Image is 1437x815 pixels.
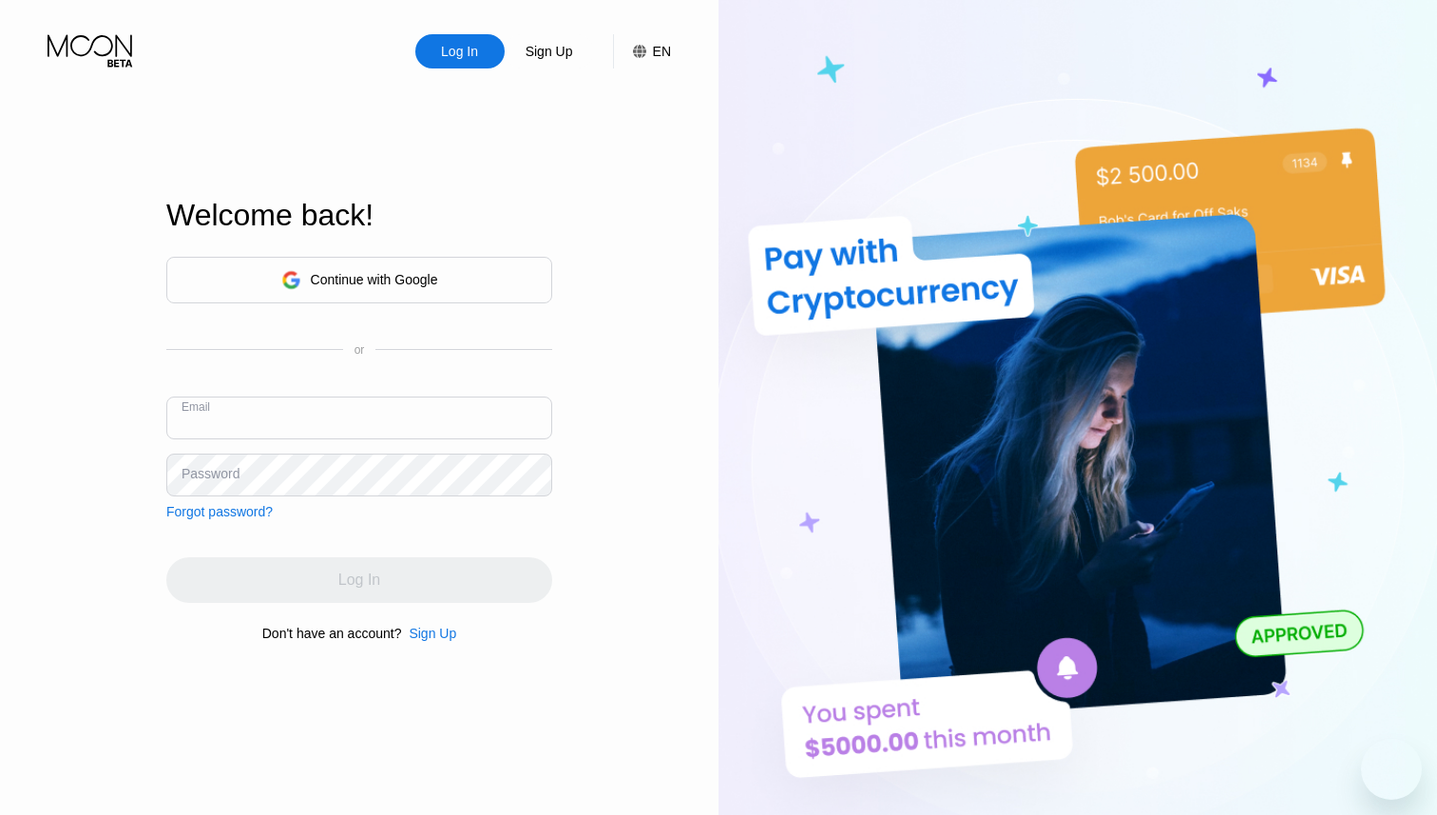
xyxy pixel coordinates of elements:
div: Password [182,466,239,481]
div: Sign Up [401,626,456,641]
div: Log In [439,42,480,61]
div: Continue with Google [166,257,552,303]
div: Forgot password? [166,504,273,519]
div: Sign Up [409,626,456,641]
div: Don't have an account? [262,626,402,641]
div: Sign Up [524,42,575,61]
iframe: Button to launch messaging window [1361,739,1422,800]
div: Email [182,400,210,414]
div: Continue with Google [311,272,438,287]
div: or [354,343,365,357]
div: Welcome back! [166,198,552,233]
div: EN [613,34,671,68]
div: EN [653,44,671,59]
div: Log In [415,34,505,68]
div: Sign Up [505,34,594,68]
